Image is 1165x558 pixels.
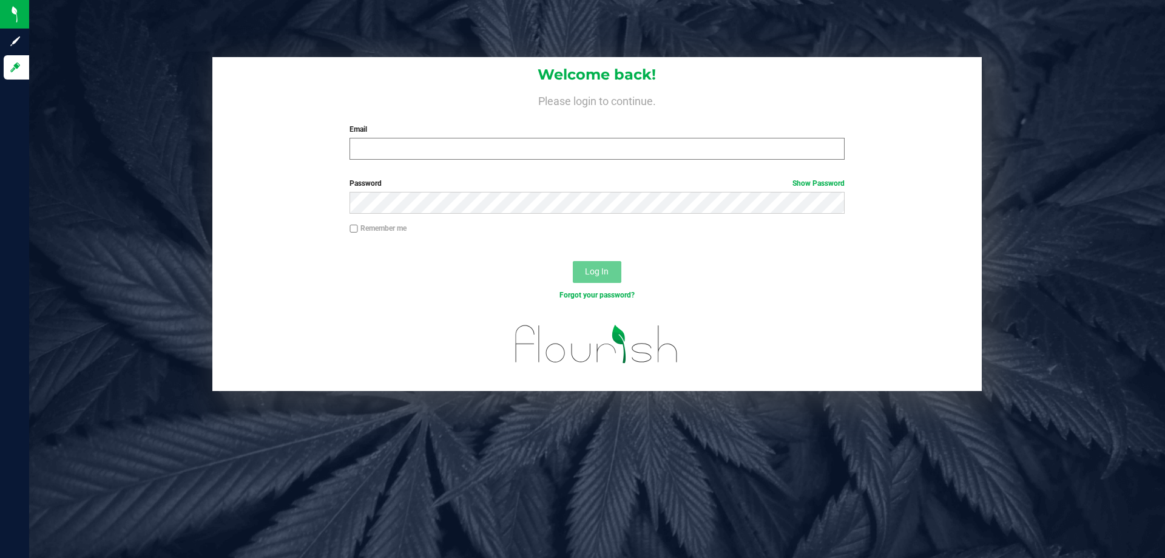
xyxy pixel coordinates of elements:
[349,225,358,233] input: Remember me
[212,67,982,83] h1: Welcome back!
[573,261,621,283] button: Log In
[501,313,693,375] img: flourish_logo.svg
[792,179,845,188] a: Show Password
[349,179,382,188] span: Password
[9,61,21,73] inline-svg: Log in
[559,291,635,299] a: Forgot your password?
[349,124,844,135] label: Email
[212,92,982,107] h4: Please login to continue.
[9,35,21,47] inline-svg: Sign up
[585,267,609,276] span: Log In
[349,223,407,234] label: Remember me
